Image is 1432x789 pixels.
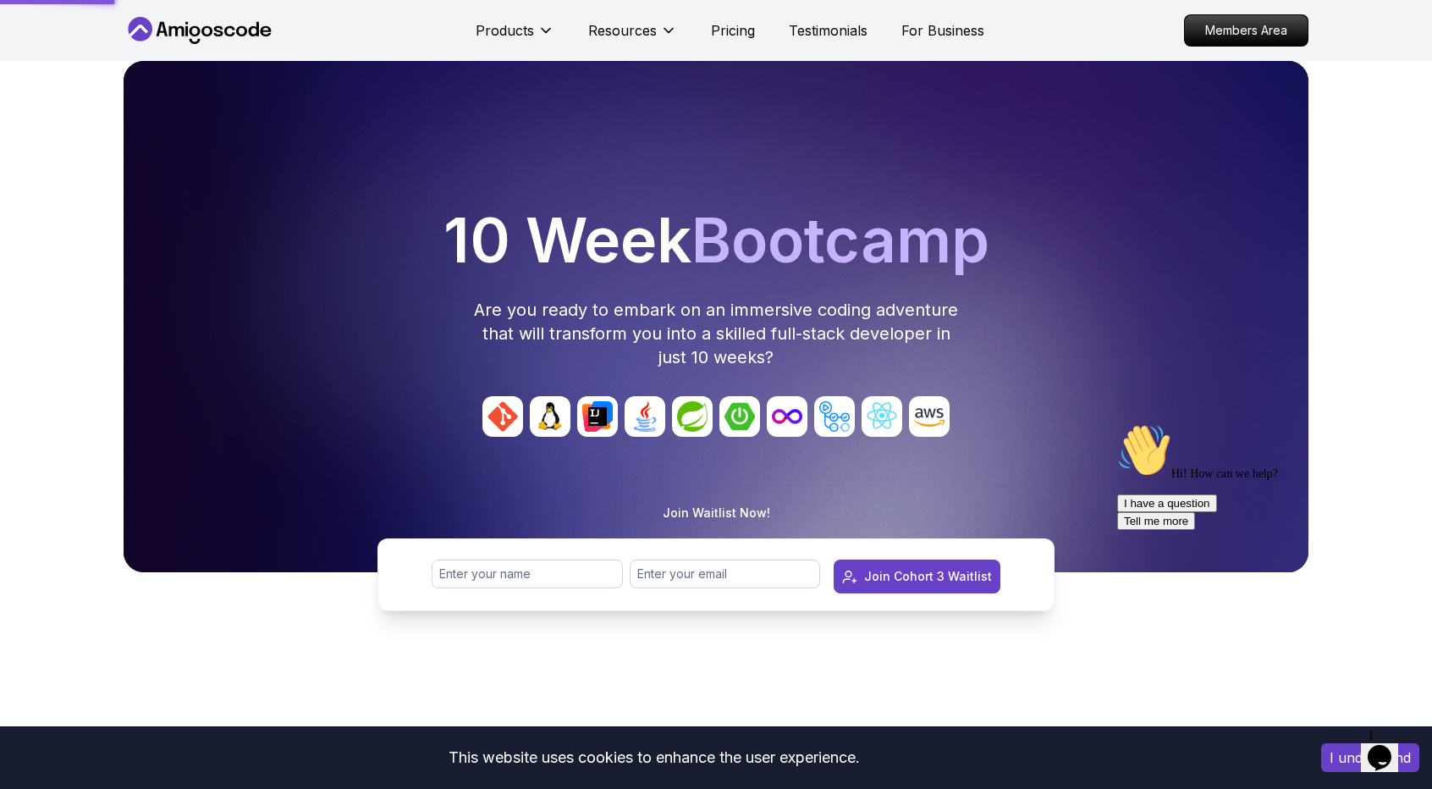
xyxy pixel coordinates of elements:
[719,396,760,437] img: avatar_5
[13,739,1296,776] div: This website uses cookies to enhance the user experience.
[767,396,807,437] img: avatar_6
[909,396,950,437] img: avatar_9
[834,560,1000,593] button: Join Cohort 3 Waitlist
[482,396,523,437] img: avatar_0
[472,298,960,369] p: Are you ready to embark on an immersive coding adventure that will transform you into a skilled f...
[901,20,984,41] a: For Business
[588,20,657,41] p: Resources
[1110,417,1415,713] iframe: chat widget
[476,20,534,41] p: Products
[530,396,570,437] img: avatar_1
[814,396,855,437] img: avatar_7
[432,560,623,588] input: Enter your name
[663,505,770,521] p: Join Waitlist Now!
[588,20,677,54] button: Resources
[7,51,168,63] span: Hi! How can we help?
[789,20,867,41] a: Testimonials
[630,560,821,588] input: Enter your email
[1361,721,1415,772] iframe: chat widget
[7,78,107,96] button: I have a question
[1321,743,1419,772] button: Accept cookies
[711,20,755,41] a: Pricing
[625,396,665,437] img: avatar_3
[691,203,989,277] span: Bootcamp
[476,20,554,54] button: Products
[672,396,713,437] img: avatar_4
[7,7,61,61] img: :wave:
[862,396,902,437] img: avatar_8
[1185,15,1308,46] p: Members Area
[130,210,1302,271] h1: 10 Week
[7,96,85,113] button: Tell me more
[577,396,618,437] img: avatar_2
[864,568,992,585] div: Join Cohort 3 Waitlist
[7,7,311,113] div: 👋Hi! How can we help?I have a questionTell me more
[1184,14,1308,47] a: Members Area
